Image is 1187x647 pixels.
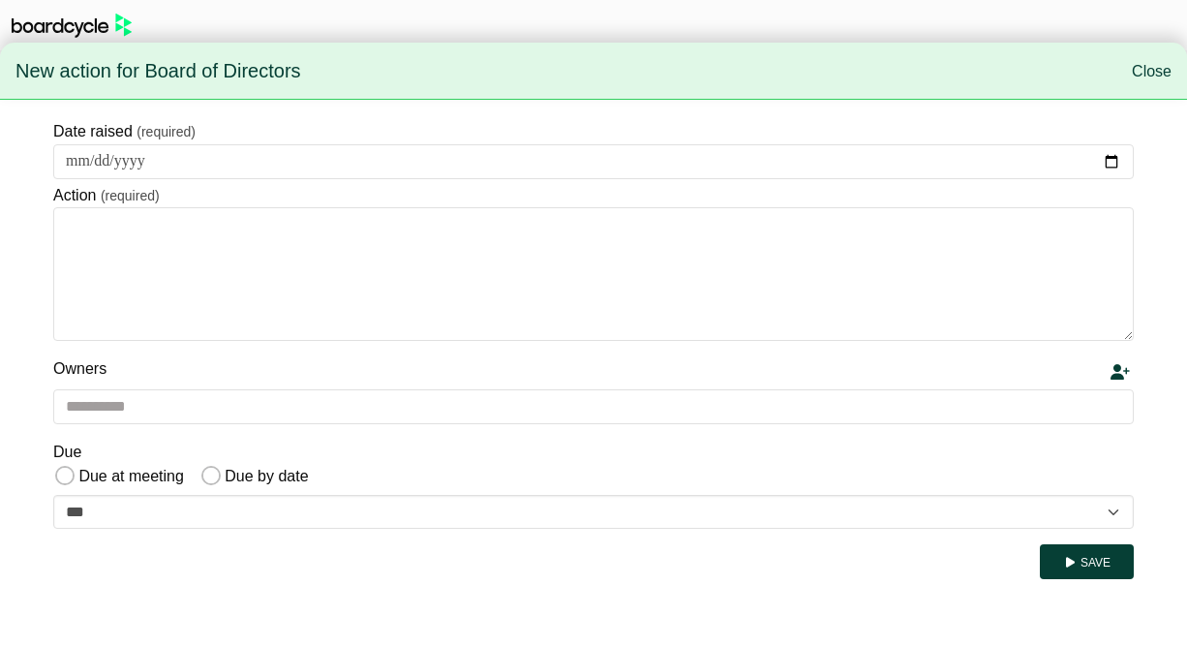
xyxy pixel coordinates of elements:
div: Add a new person [1111,360,1130,385]
label: Action [53,183,96,208]
small: (required) [137,124,196,139]
button: Save [1040,544,1134,579]
img: BoardcycleBlackGreen-aaafeed430059cb809a45853b8cf6d952af9d84e6e89e1f1685b34bfd5cb7d64.svg [12,14,132,38]
label: Due [53,440,81,465]
label: Owners [53,356,107,382]
label: Due at meeting [76,464,184,489]
small: (required) [101,188,160,203]
span: New action for Board of Directors [15,51,301,92]
input: Due at meeting [55,466,75,485]
input: Due by date [201,466,221,485]
label: Date raised [53,119,133,144]
label: Due by date [223,464,309,489]
a: Close [1132,63,1172,79]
